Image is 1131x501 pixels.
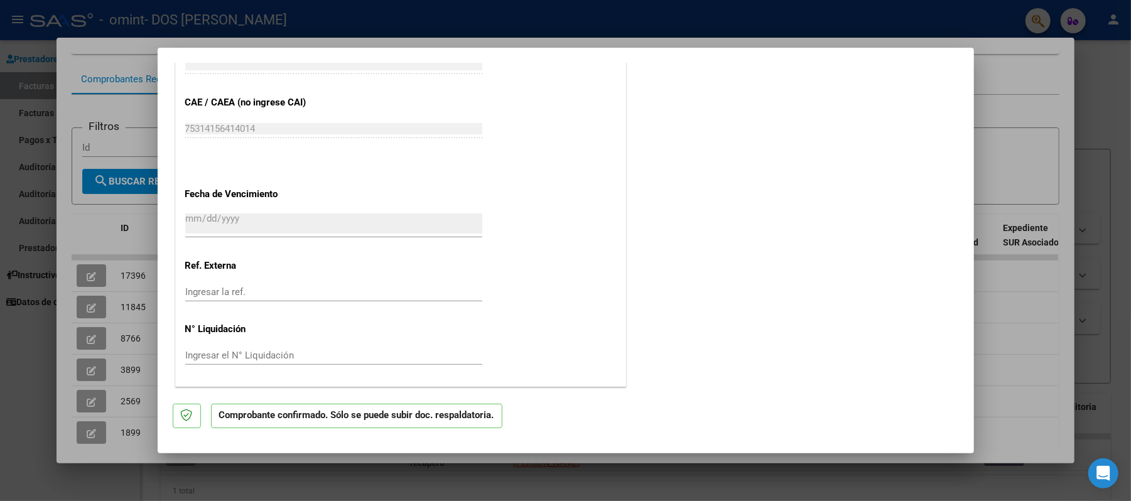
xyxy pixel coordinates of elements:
div: Open Intercom Messenger [1088,458,1118,488]
p: Fecha de Vencimiento [185,187,315,202]
p: Ref. Externa [185,259,315,273]
p: Comprobante confirmado. Sólo se puede subir doc. respaldatoria. [211,404,502,428]
p: N° Liquidación [185,322,315,337]
p: CAE / CAEA (no ingrese CAI) [185,95,315,110]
